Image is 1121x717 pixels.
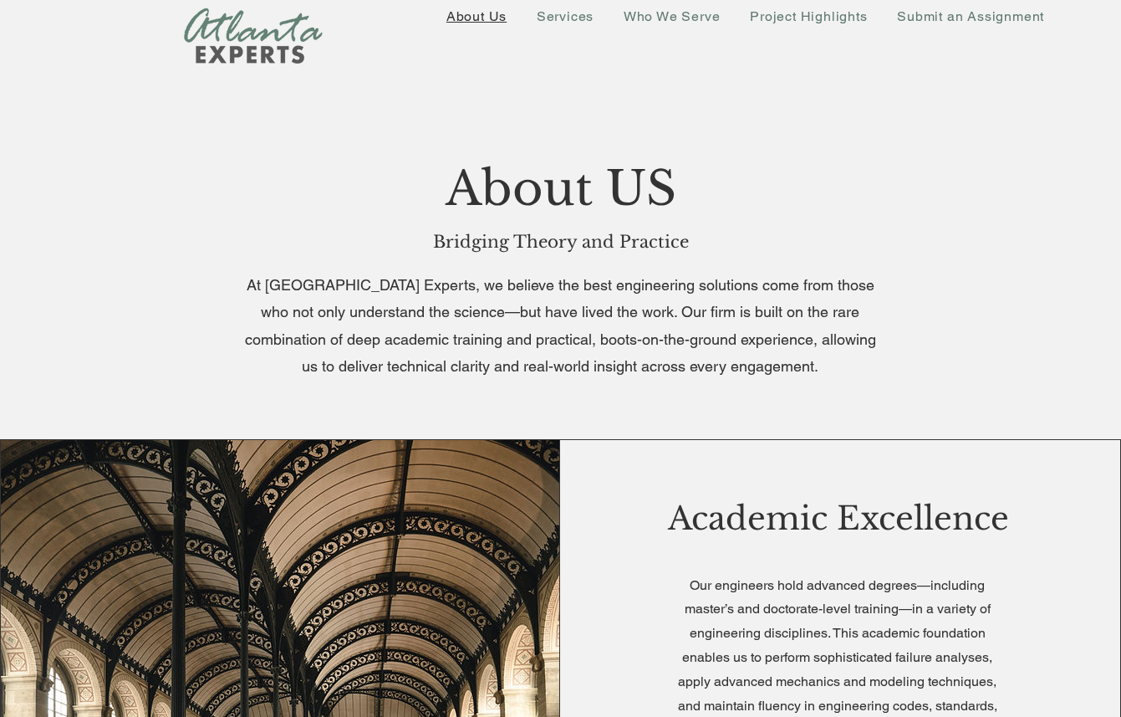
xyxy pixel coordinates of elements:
span: About US [446,160,676,218]
span: About Us [446,8,507,24]
span: Project Highlights [750,8,867,24]
span: Submit an Assignment [897,8,1044,24]
span: Bridging Theory and Practice [433,232,689,252]
span: Who We Serve [624,8,721,24]
span: Academic Excellence [668,499,1009,538]
span: At [GEOGRAPHIC_DATA] Experts, we believe the best engineering solutions come from those who not o... [245,276,876,375]
span: Services [537,8,594,24]
img: New Logo Transparent Background_edited.png [184,8,323,64]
